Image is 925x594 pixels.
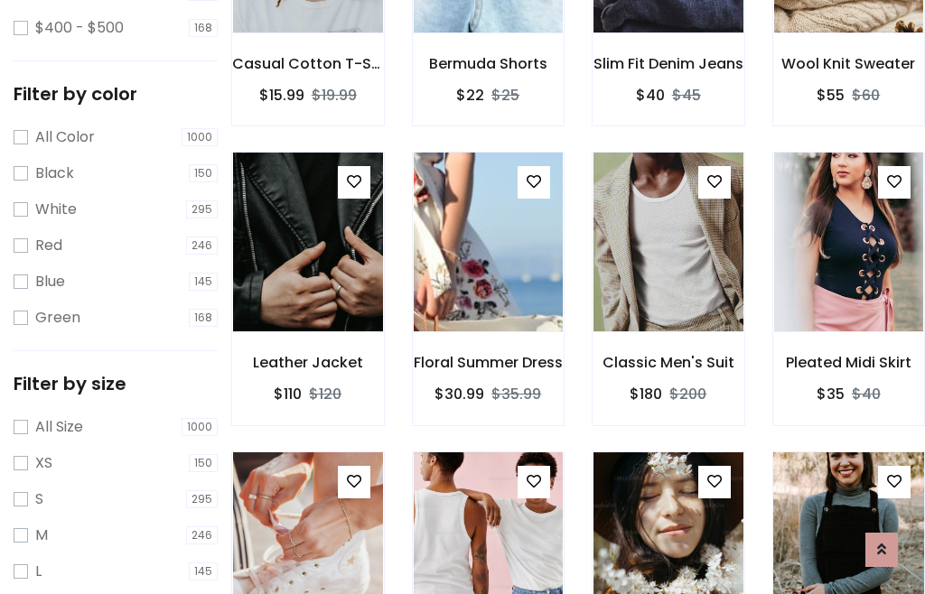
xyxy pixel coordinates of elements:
span: 150 [189,164,218,182]
del: $25 [491,85,519,106]
h6: $22 [456,87,484,104]
h6: Floral Summer Dress [413,354,565,371]
span: 1000 [182,128,218,146]
span: 145 [189,273,218,291]
span: 295 [186,490,218,508]
h6: $30.99 [434,385,484,403]
label: All Size [35,416,83,438]
h6: $180 [630,385,662,403]
h6: Classic Men's Suit [593,354,744,371]
h6: $110 [274,385,302,403]
h6: $15.99 [259,87,304,104]
h6: Leather Jacket [232,354,384,371]
h6: Wool Knit Sweater [773,55,925,72]
label: $400 - $500 [35,17,124,39]
label: L [35,561,42,582]
span: 295 [186,200,218,218]
label: Black [35,162,74,184]
del: $19.99 [312,85,357,106]
h6: Casual Cotton T-Shirt [232,55,384,72]
h6: $40 [636,87,665,104]
span: 1000 [182,418,218,436]
span: 246 [186,526,218,544]
h6: Slim Fit Denim Jeans [593,55,744,72]
del: $60 [852,85,880,106]
del: $40 [852,384,881,404]
del: $200 [669,384,706,404]
h6: $35 [817,385,845,403]
label: M [35,524,48,546]
h5: Filter by size [14,373,218,394]
del: $45 [672,85,701,106]
span: 150 [189,454,218,472]
del: $35.99 [491,384,541,404]
label: Red [35,235,62,256]
label: S [35,488,43,510]
label: Blue [35,271,65,292]
label: XS [35,452,52,474]
label: White [35,199,77,220]
span: 168 [189,309,218,327]
span: 145 [189,562,218,580]
h6: Bermuda Shorts [413,55,565,72]
span: 246 [186,237,218,255]
span: 168 [189,19,218,37]
label: Green [35,307,80,329]
del: $120 [309,384,341,404]
h6: $55 [817,87,845,104]
h6: Pleated Midi Skirt [773,354,925,371]
h5: Filter by color [14,83,218,105]
label: All Color [35,126,95,148]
